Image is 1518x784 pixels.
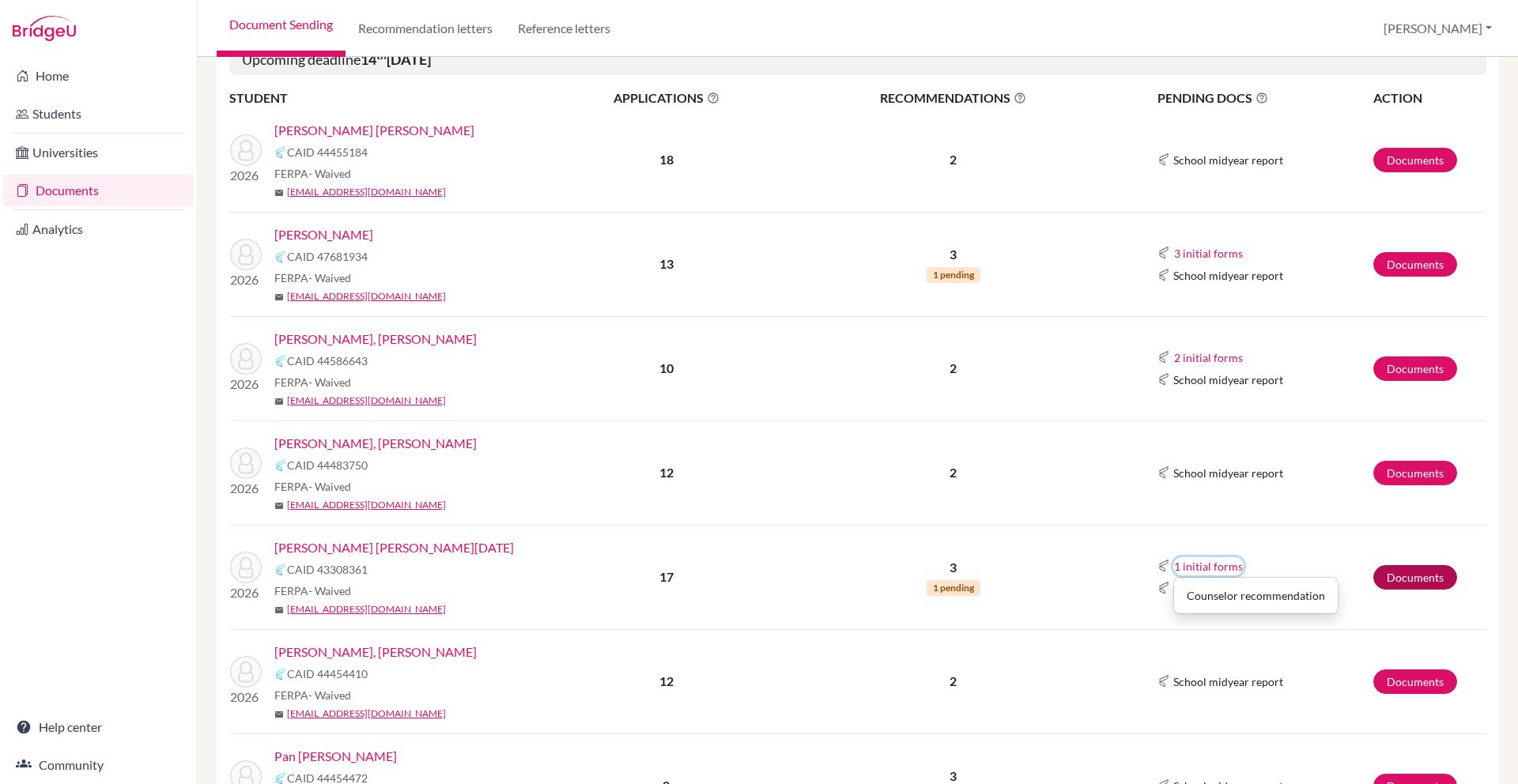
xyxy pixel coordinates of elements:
a: Students [3,98,194,130]
p: 2026 [230,688,262,707]
span: CAID 44454410 [287,665,368,682]
p: 3 [788,245,1119,264]
b: 17 [659,569,674,584]
a: Documents [1373,356,1457,381]
img: Common App logo [1157,351,1170,364]
span: APPLICATIONS [546,89,787,107]
b: 12 [659,465,674,480]
a: [EMAIL_ADDRESS][DOMAIN_NAME] [287,707,446,721]
span: CAID 43308361 [287,561,368,578]
button: [PERSON_NAME] [1376,13,1499,43]
a: [PERSON_NAME], [PERSON_NAME] [274,643,477,661]
th: STUDENT [229,88,546,108]
span: mail [274,397,284,406]
img: Common App logo [1157,373,1170,386]
a: Home [3,60,194,92]
img: Common App logo [274,563,287,576]
a: [EMAIL_ADDRESS][DOMAIN_NAME] [287,185,446,199]
img: Common App logo [1157,269,1170,281]
span: CAID 44483750 [287,457,368,473]
h5: Upcoming deadline [229,45,1486,75]
b: 18 [659,152,674,167]
span: CAID 44586643 [287,352,368,369]
img: Common App logo [274,459,287,472]
a: Help center [3,711,194,743]
p: 2 [788,150,1119,169]
a: [PERSON_NAME] [PERSON_NAME] [274,121,474,140]
a: [PERSON_NAME], [PERSON_NAME] [274,330,477,349]
span: School midyear report [1173,673,1283,690]
span: mail [274,501,284,511]
p: 2 [788,463,1119,482]
div: 1 initial forms [1173,577,1339,614]
button: 2 initial forms [1173,349,1244,367]
img: Common App logo [1157,247,1170,259]
b: 10 [659,360,674,375]
span: - Waived [308,584,351,597]
p: 2 [788,672,1119,691]
img: Common App logo [1157,582,1170,594]
img: Bridge-U [13,16,76,41]
img: Castro Martinez III, Celso Miguel [230,343,262,375]
span: School midyear report [1173,267,1283,284]
p: 2 [788,359,1119,378]
img: Common App logo [274,146,287,159]
a: Documents [3,175,194,206]
span: School midyear report [1173,371,1283,388]
a: [EMAIL_ADDRESS][DOMAIN_NAME] [287,289,446,303]
a: [EMAIL_ADDRESS][DOMAIN_NAME] [287,602,446,616]
a: [PERSON_NAME] [274,225,373,244]
span: School midyear report [1173,465,1283,481]
a: Analytics [3,213,194,245]
p: 3 [788,558,1119,577]
img: Common App logo [1157,560,1170,572]
a: Documents [1373,252,1457,277]
p: 2026 [230,583,262,602]
a: Documents [1373,461,1457,485]
img: Daetz Guerrero, Ethan Alexander [230,447,262,479]
span: - Waived [308,375,351,389]
span: - Waived [308,480,351,493]
img: Common App logo [1157,466,1170,479]
b: 14 [DATE] [361,51,431,68]
span: FERPA [274,374,351,390]
b: 12 [659,673,674,688]
span: - Waived [308,167,351,180]
p: 2026 [230,270,262,289]
span: RECOMMENDATIONS [788,89,1119,107]
span: FERPA [274,582,351,599]
th: ACTION [1373,88,1486,108]
div: Counselor recommendation [1187,587,1325,604]
a: [PERSON_NAME] [PERSON_NAME][DATE] [274,538,514,557]
p: 2026 [230,375,262,394]
img: Common App logo [274,355,287,367]
button: 3 initial forms [1173,244,1244,262]
a: Documents [1373,565,1457,590]
button: 1 initial forms [1173,557,1244,575]
span: mail [274,605,284,615]
span: PENDING DOCS [1157,89,1372,107]
a: [EMAIL_ADDRESS][DOMAIN_NAME] [287,394,446,408]
a: Documents [1373,148,1457,172]
img: Common App logo [274,251,287,263]
p: 2026 [230,479,262,498]
span: CAID 44455184 [287,144,368,160]
img: Bergman, Nicole [230,239,262,270]
span: FERPA [274,687,351,703]
img: Common App logo [1157,153,1170,166]
a: Pan [PERSON_NAME] [274,747,397,766]
img: Common App logo [1157,675,1170,688]
span: 1 pending [927,580,980,596]
span: 1 pending [927,267,980,283]
a: [PERSON_NAME], [PERSON_NAME] [274,434,477,453]
span: mail [274,188,284,198]
a: Universities [3,137,194,168]
b: 13 [659,256,674,271]
img: Common App logo [274,668,287,680]
span: School midyear report [1173,152,1283,168]
p: 2026 [230,166,262,185]
a: Community [3,749,194,781]
span: FERPA [274,269,351,286]
span: CAID 47681934 [287,248,368,265]
a: [EMAIL_ADDRESS][DOMAIN_NAME] [287,498,446,512]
